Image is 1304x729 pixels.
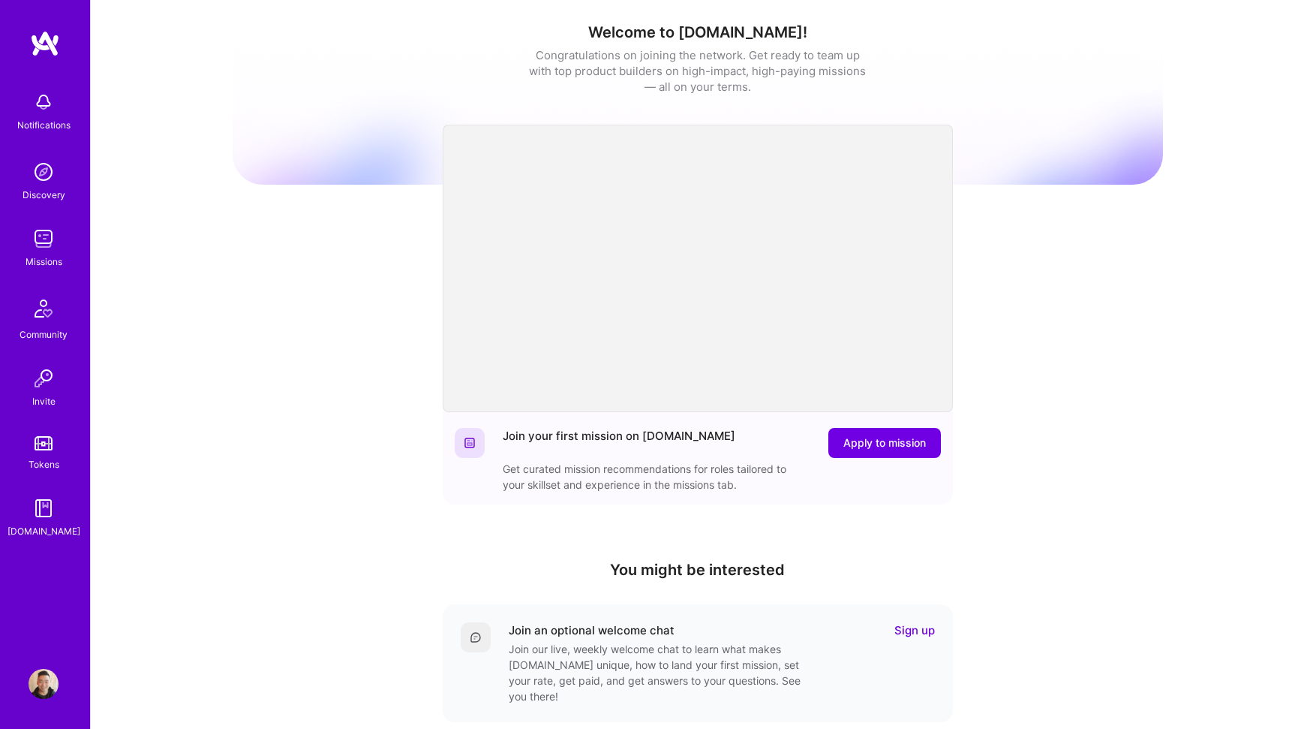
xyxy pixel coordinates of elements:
[509,622,675,638] div: Join an optional welcome chat
[30,30,60,57] img: logo
[29,493,59,523] img: guide book
[20,327,68,342] div: Community
[29,87,59,117] img: bell
[509,641,809,704] div: Join our live, weekly welcome chat to learn what makes [DOMAIN_NAME] unique, how to land your fir...
[529,47,867,95] div: Congratulations on joining the network. Get ready to team up with top product builders on high-im...
[29,456,59,472] div: Tokens
[828,428,941,458] button: Apply to mission
[464,437,476,449] img: Website
[843,435,926,450] span: Apply to mission
[8,523,80,539] div: [DOMAIN_NAME]
[35,436,53,450] img: tokens
[503,461,803,493] div: Get curated mission recommendations for roles tailored to your skillset and experience in the mis...
[29,669,59,699] img: User Avatar
[17,117,71,133] div: Notifications
[443,125,953,412] iframe: video
[29,157,59,187] img: discovery
[503,428,735,458] div: Join your first mission on [DOMAIN_NAME]
[29,224,59,254] img: teamwork
[443,561,953,579] h4: You might be interested
[894,622,935,638] a: Sign up
[32,393,56,409] div: Invite
[29,363,59,393] img: Invite
[233,23,1163,41] h1: Welcome to [DOMAIN_NAME]!
[25,669,62,699] a: User Avatar
[26,291,62,327] img: Community
[26,254,62,270] div: Missions
[23,187,65,203] div: Discovery
[470,631,482,643] img: Comment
